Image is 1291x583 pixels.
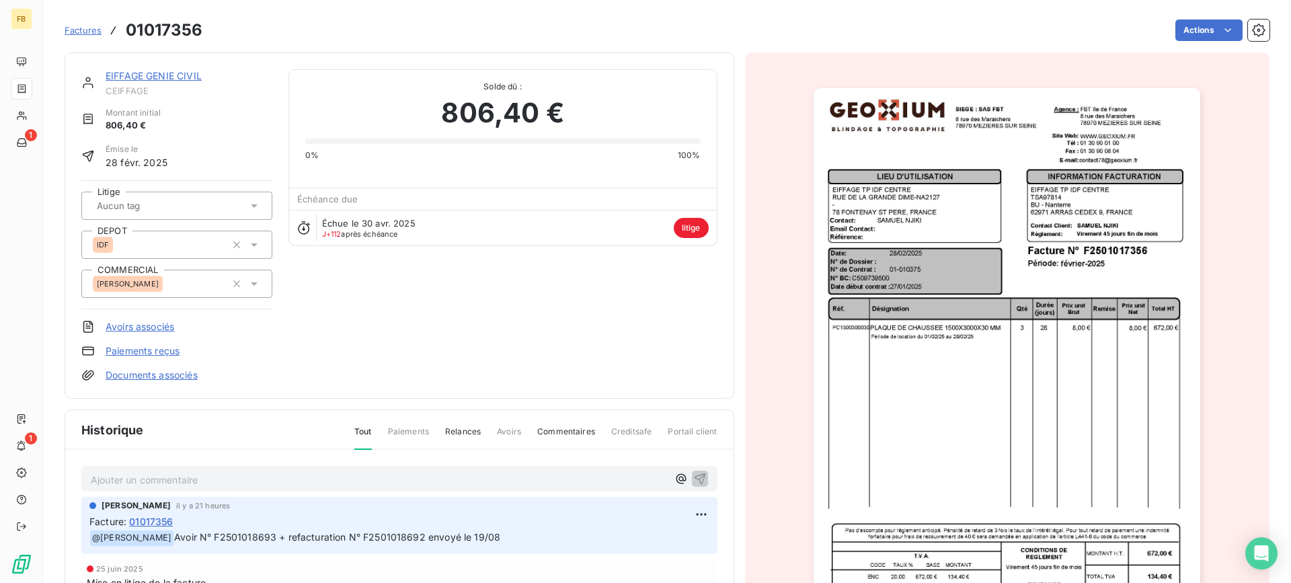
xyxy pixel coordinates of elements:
span: Creditsafe [611,426,652,449]
span: litige [674,218,709,238]
span: 100% [678,149,701,161]
h3: 01017356 [126,18,202,42]
span: J+112 [322,229,342,239]
span: 28 févr. 2025 [106,155,167,169]
div: FB [11,8,32,30]
span: 806,40 € [106,119,161,132]
span: Solde dû : [305,81,701,93]
span: @ [PERSON_NAME] [90,531,173,546]
span: Montant initial [106,107,161,119]
a: EIFFAGE GENIE CIVIL [106,70,202,81]
span: Tout [354,426,372,450]
input: Aucun tag [95,200,176,212]
span: il y a 21 heures [176,502,230,510]
span: Historique [81,421,144,439]
span: Portail client [668,426,717,449]
span: après échéance [322,230,398,238]
span: Factures [65,25,102,36]
span: Facture : [89,514,126,529]
span: 25 juin 2025 [96,565,143,573]
span: Paiements [388,426,429,449]
span: Commentaires [537,426,595,449]
span: Avoirs [497,426,521,449]
button: Actions [1175,20,1243,41]
a: Avoirs associés [106,320,174,334]
span: Échéance due [297,194,358,204]
span: [PERSON_NAME] [97,280,159,288]
img: Logo LeanPay [11,553,32,575]
span: Avoir N° F2501018693 + refacturation N° F2501018692 envoyé le 19/08 [174,531,500,543]
a: 1 [11,132,32,153]
span: 01017356 [129,514,173,529]
span: IDF [97,241,109,249]
span: Échue le 30 avr. 2025 [322,218,416,229]
a: Paiements reçus [106,344,180,358]
span: Émise le [106,143,167,155]
span: 1 [25,129,37,141]
span: [PERSON_NAME] [102,500,171,512]
div: Open Intercom Messenger [1245,537,1278,570]
span: 1 [25,432,37,444]
span: 0% [305,149,319,161]
span: Relances [445,426,481,449]
span: 806,40 € [441,93,563,133]
a: Factures [65,24,102,37]
a: Documents associés [106,368,198,382]
span: CEIFFAGE [106,85,272,96]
